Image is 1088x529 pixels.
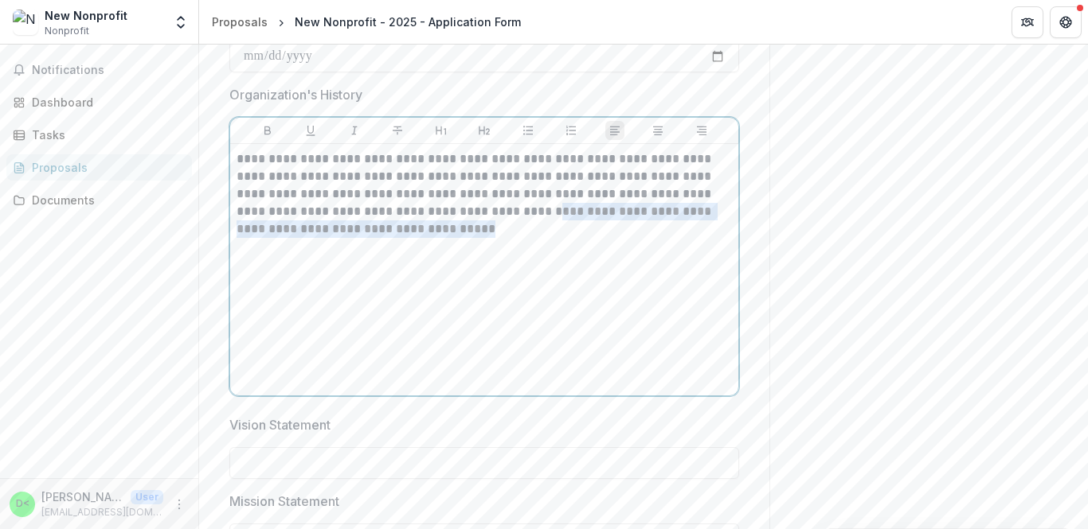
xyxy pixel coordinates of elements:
[32,192,179,208] div: Documents
[432,121,451,140] button: Heading 1
[562,121,581,140] button: Ordered List
[648,121,667,140] button: Align Center
[170,6,192,38] button: Open entity switcher
[131,490,163,504] p: User
[32,64,186,77] span: Notifications
[345,121,364,140] button: Italicize
[45,24,89,38] span: Nonprofit
[6,154,192,181] a: Proposals
[229,415,331,434] p: Vision Statement
[229,85,362,104] p: Organization's History
[475,121,494,140] button: Heading 2
[6,122,192,148] a: Tasks
[295,14,521,30] div: New Nonprofit - 2025 - Application Form
[301,121,320,140] button: Underline
[45,7,127,24] div: New Nonprofit
[16,499,29,509] div: Diane Wells <fcm@seeinglivestransformed.com>
[1050,6,1082,38] button: Get Help
[6,57,192,83] button: Notifications
[1012,6,1043,38] button: Partners
[170,495,189,514] button: More
[229,492,339,511] p: Mission Statement
[41,505,163,519] p: [EMAIL_ADDRESS][DOMAIN_NAME]
[32,94,179,111] div: Dashboard
[6,187,192,213] a: Documents
[388,121,407,140] button: Strike
[212,14,268,30] div: Proposals
[258,121,277,140] button: Bold
[32,159,179,176] div: Proposals
[32,126,179,143] div: Tasks
[692,121,711,140] button: Align Right
[6,89,192,115] a: Dashboard
[205,10,527,33] nav: breadcrumb
[205,10,274,33] a: Proposals
[41,488,124,505] p: [PERSON_NAME] <[EMAIL_ADDRESS][DOMAIN_NAME]>
[13,10,38,35] img: New Nonprofit
[519,121,538,140] button: Bullet List
[605,121,624,140] button: Align Left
